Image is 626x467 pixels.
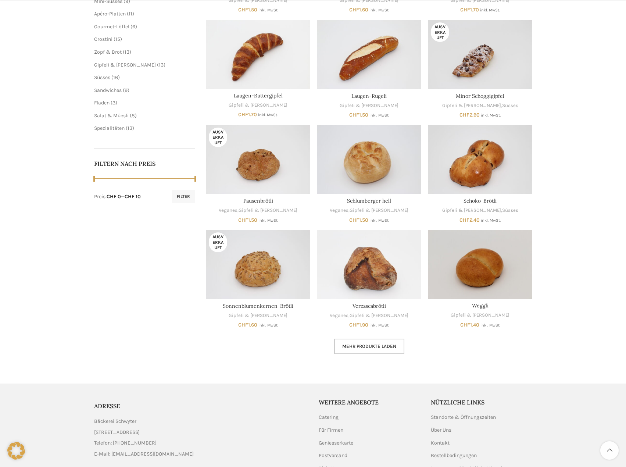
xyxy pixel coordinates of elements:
a: Minor Schoggigipfel [428,20,532,89]
a: Minor Schoggigipfel [456,93,504,99]
a: Gipfeli & [PERSON_NAME] [451,312,509,319]
a: Catering [319,414,339,421]
a: Sonnenblumenkernen-Brötli [223,303,293,309]
a: Süsses [94,74,110,81]
span: [STREET_ADDRESS] [94,428,140,436]
small: inkl. MwSt. [369,8,389,13]
a: Zopf & Brot [94,49,122,55]
a: Gourmet-Löffel [94,24,129,30]
a: Gipfeli & [PERSON_NAME] [442,102,501,109]
a: Über Uns [431,427,452,434]
small: inkl. MwSt. [258,8,278,13]
a: Gipfeli & [PERSON_NAME] [239,207,297,214]
a: Süsses [502,207,518,214]
a: Gipfeli & [PERSON_NAME] [442,207,501,214]
span: Bäckerei Schwyter [94,417,136,425]
a: Gipfeli & [PERSON_NAME] [229,102,287,109]
a: Veganes [330,312,348,319]
a: Postversand [319,452,348,459]
a: Weggli [428,230,532,299]
span: CHF [349,322,359,328]
bdi: 2.40 [459,217,480,223]
span: CHF [238,7,248,13]
a: Mehr Produkte laden [334,339,404,354]
bdi: 1.70 [238,111,257,118]
small: inkl. MwSt. [258,218,278,223]
a: Gipfeli & [PERSON_NAME] [229,312,287,319]
span: CHF [349,7,359,13]
bdi: 1.60 [349,7,368,13]
small: inkl. MwSt. [481,113,501,118]
div: , [206,207,310,214]
a: Bestellbedingungen [431,452,477,459]
span: Ausverkauft [209,128,227,147]
small: inkl. MwSt. [480,8,500,13]
bdi: 1.50 [238,217,257,223]
span: 13 [128,125,132,131]
div: , [317,312,421,319]
a: Gipfeli & [PERSON_NAME] [94,62,156,68]
a: Sandwiches [94,87,122,93]
span: 11 [129,11,132,17]
span: CHF 10 [125,193,141,200]
small: inkl. MwSt. [369,218,389,223]
a: Laugen-Buttergipfel [234,92,283,99]
a: Schlumberger hell [317,125,421,194]
bdi: 1.70 [460,7,479,13]
span: 16 [113,74,118,81]
span: CHF 0 [107,193,121,200]
a: Gipfeli & [PERSON_NAME] [350,312,408,319]
span: Ausverkauft [209,232,227,252]
a: Sonnenblumenkernen-Brötli [206,230,310,299]
span: Ausverkauft [431,22,449,42]
span: 13 [159,62,164,68]
small: inkl. MwSt. [258,323,278,328]
span: ADRESSE [94,402,120,410]
span: Mehr Produkte laden [342,343,396,349]
span: CHF [238,217,248,223]
span: CHF [459,112,469,118]
span: 6 [132,24,135,30]
span: 15 [115,36,120,42]
bdi: 1.60 [238,322,257,328]
a: Scroll to top button [600,441,619,460]
span: CHF [459,217,469,223]
a: Gipfeli & [PERSON_NAME] [350,207,408,214]
a: Veganes [330,207,348,214]
bdi: 1.50 [238,7,257,13]
span: CHF [349,217,359,223]
small: inkl. MwSt. [258,113,278,117]
a: Veganes [219,207,237,214]
div: Preis: — [94,193,141,200]
a: Kontakt [431,439,450,447]
span: CHF [238,322,248,328]
a: Pausenbrötli [243,197,273,204]
a: Laugen-Rugeli [317,20,421,89]
span: 3 [112,100,115,106]
a: Süsses [502,102,518,109]
a: Crostini [94,36,112,42]
button: Filter [172,190,195,203]
bdi: 1.40 [460,322,479,328]
h5: Nützliche Links [431,398,532,406]
small: inkl. MwSt. [369,323,389,328]
a: Weggli [472,302,489,309]
a: Pausenbrötli [206,125,310,194]
span: CHF [349,112,359,118]
a: Verzascabrötli [317,230,421,299]
span: CHF [238,111,248,118]
div: , [317,207,421,214]
a: Verzascabrötli [353,303,386,309]
small: inkl. MwSt. [369,113,389,118]
a: Spezialitäten [94,125,125,131]
a: Fladen [94,100,110,106]
a: Salat & Müesli [94,113,129,119]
